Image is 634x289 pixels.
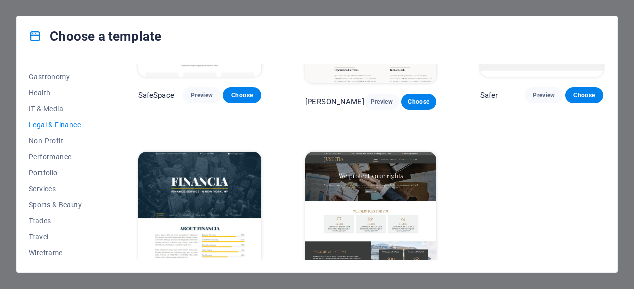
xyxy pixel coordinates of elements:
[29,185,94,193] span: Services
[29,117,94,133] button: Legal & Finance
[29,181,94,197] button: Services
[29,233,94,241] span: Travel
[29,137,94,145] span: Non-Profit
[138,152,261,265] img: Financia
[29,249,94,257] span: Wireframe
[29,85,94,101] button: Health
[231,91,253,99] span: Choose
[223,87,261,103] button: Choose
[29,121,94,129] span: Legal & Finance
[364,94,399,110] button: Preview
[191,91,213,99] span: Preview
[29,69,94,85] button: Gastronomy
[29,149,94,165] button: Performance
[29,201,94,209] span: Sports & Beauty
[29,229,94,245] button: Travel
[29,28,161,44] h4: Choose a template
[525,87,563,103] button: Preview
[573,91,595,99] span: Choose
[305,97,364,107] p: [PERSON_NAME]
[29,105,94,113] span: IT & Media
[29,153,94,161] span: Performance
[183,87,221,103] button: Preview
[29,165,94,181] button: Portfolio
[29,133,94,149] button: Non-Profit
[29,217,94,225] span: Trades
[533,91,555,99] span: Preview
[29,89,94,97] span: Health
[29,101,94,117] button: IT & Media
[305,152,436,272] img: Justitia
[138,90,174,100] p: SafeSpace
[372,98,391,106] span: Preview
[29,213,94,229] button: Trades
[409,98,428,106] span: Choose
[29,169,94,177] span: Portfolio
[29,73,94,81] span: Gastronomy
[565,87,603,103] button: Choose
[29,197,94,213] button: Sports & Beauty
[480,90,498,100] p: Safer
[401,94,436,110] button: Choose
[29,245,94,261] button: Wireframe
